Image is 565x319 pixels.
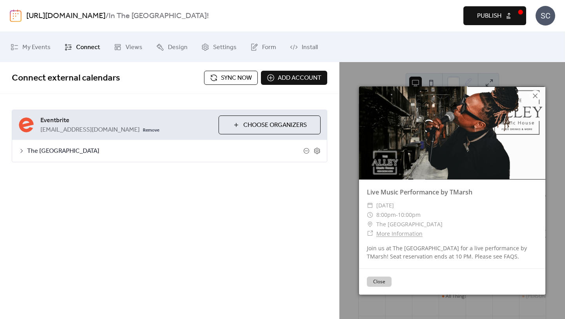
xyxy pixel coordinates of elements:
[10,9,22,22] img: logo
[219,115,321,134] button: Choose Organizers
[243,121,307,130] span: Choose Organizers
[463,6,526,25] button: Publish
[26,9,106,24] a: [URL][DOMAIN_NAME]
[376,230,423,237] a: More Information
[27,147,303,156] span: The [GEOGRAPHIC_DATA]
[109,9,209,24] b: In The [GEOGRAPHIC_DATA]!
[367,229,373,238] div: ​
[284,35,324,59] a: Install
[40,125,140,135] span: [EMAIL_ADDRESS][DOMAIN_NAME]
[150,35,193,59] a: Design
[359,244,545,260] div: Join us at The [GEOGRAPHIC_DATA] for a live performance by TMarsh! Seat reservation ends at 10 PM...
[302,41,318,53] span: Install
[18,117,34,133] img: eventbrite
[376,201,394,210] span: [DATE]
[76,41,100,53] span: Connect
[376,211,396,218] span: 8:00pm
[58,35,106,59] a: Connect
[376,220,443,229] span: The [GEOGRAPHIC_DATA]
[262,41,276,53] span: Form
[204,71,258,85] button: Sync now
[22,41,51,53] span: My Events
[195,35,242,59] a: Settings
[5,35,56,59] a: My Events
[367,210,373,220] div: ​
[278,73,321,83] span: Add account
[398,211,421,218] span: 10:00pm
[143,127,159,134] span: Remove
[244,35,282,59] a: Form
[108,35,148,59] a: Views
[168,41,188,53] span: Design
[40,116,212,125] span: Eventbrite
[477,11,501,21] span: Publish
[367,201,373,210] div: ​
[367,220,373,229] div: ​
[106,9,109,24] b: /
[221,73,252,83] span: Sync now
[367,277,392,287] button: Close
[126,41,142,53] span: Views
[367,188,472,196] a: Live Music Performance by TMarsh
[261,71,327,85] button: Add account
[213,41,237,53] span: Settings
[536,6,555,26] div: SC
[12,70,120,87] span: Connect external calendars
[396,211,398,218] span: -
